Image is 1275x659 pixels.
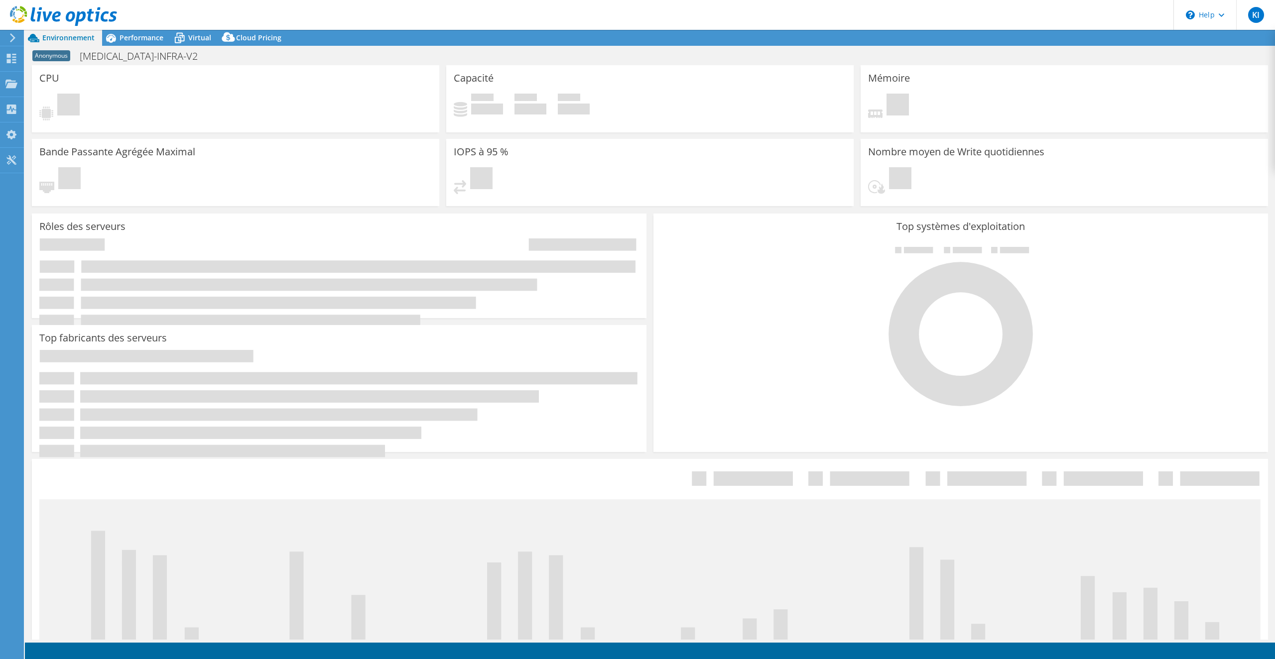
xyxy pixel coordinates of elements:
[514,94,537,104] span: Espace libre
[32,50,70,61] span: Anonymous
[42,33,95,42] span: Environnement
[188,33,211,42] span: Virtual
[58,167,81,192] span: En attente
[471,94,494,104] span: Utilisé
[1186,10,1195,19] svg: \n
[868,73,910,84] h3: Mémoire
[39,332,167,343] h3: Top fabricants des serveurs
[887,94,909,118] span: En attente
[471,104,503,114] h4: 0 Gio
[868,146,1044,157] h3: Nombre moyen de Write quotidiennes
[661,221,1261,232] h3: Top systèmes d'exploitation
[514,104,546,114] h4: 0 Gio
[1248,7,1264,23] span: KI
[236,33,281,42] span: Cloud Pricing
[889,167,911,192] span: En attente
[39,73,59,84] h3: CPU
[57,94,80,118] span: En attente
[120,33,163,42] span: Performance
[39,221,126,232] h3: Rôles des serveurs
[454,146,509,157] h3: IOPS à 95 %
[558,104,590,114] h4: 0 Gio
[454,73,494,84] h3: Capacité
[75,51,213,62] h1: [MEDICAL_DATA]-INFRA-V2
[558,94,580,104] span: Total
[470,167,493,192] span: En attente
[39,146,195,157] h3: Bande Passante Agrégée Maximal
